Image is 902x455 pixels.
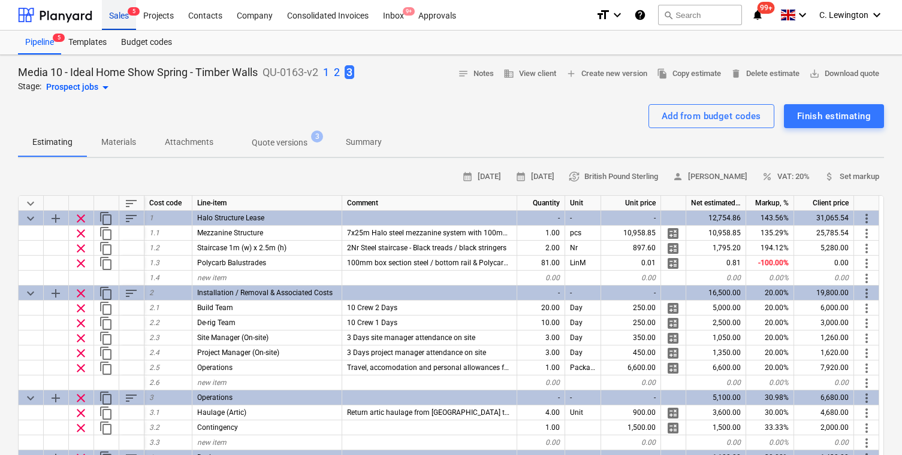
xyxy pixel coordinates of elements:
span: Remove row [74,256,88,271]
p: QU-0163-v2 [263,65,318,80]
div: 0.00% [746,271,794,286]
span: Manage detailed breakdown for the row [666,316,680,330]
span: VAT: 20% [762,170,810,184]
button: [PERSON_NAME] [668,168,752,186]
div: Templates [61,31,114,54]
div: 0.00 [517,271,565,286]
div: 0.00 [517,375,565,390]
span: Duplicate category [99,391,113,405]
div: pcs [565,226,601,241]
div: Finish estimating [797,108,871,124]
button: 2 [334,65,340,80]
span: Manage detailed breakdown for the row [666,256,680,271]
div: 3,000.00 [794,316,854,330]
button: View client [499,65,561,83]
div: 1,795.20 [686,241,746,256]
div: 5,280.00 [794,241,854,256]
div: Quantity [517,196,565,211]
span: Notes [458,67,494,81]
div: 20.00% [746,286,794,301]
div: 7,920.00 [794,360,854,375]
button: Create new version [561,65,652,83]
span: 1.2 [149,244,159,252]
p: Quote versions [252,136,307,149]
div: LinM [565,256,601,271]
span: attach_money [824,171,835,182]
p: Summary [346,136,382,148]
span: British Pound Sterling [569,170,658,184]
span: delete [731,68,741,79]
span: Remove row [74,226,88,241]
div: 900.00 [601,405,661,420]
span: View client [503,67,556,81]
span: Sort rows within category [124,391,138,405]
span: Sort rows within category [124,286,138,301]
div: - [517,390,565,405]
div: 1,350.00 [686,345,746,360]
div: 2,500.00 [686,316,746,330]
span: More actions [859,361,874,375]
div: 450.00 [601,345,661,360]
div: Day [565,301,601,316]
iframe: Chat Widget [842,398,902,455]
button: Set markup [819,168,884,186]
span: Duplicate row [99,241,113,256]
button: [DATE] [511,168,559,186]
div: 6,600.00 [686,360,746,375]
span: More actions [859,331,874,345]
p: Materials [101,136,136,148]
div: 10,958.85 [601,226,661,241]
div: 1,620.00 [794,345,854,360]
span: 2.1 [149,304,159,312]
button: VAT: 20% [757,168,814,186]
span: [DATE] [515,170,554,184]
div: Markup, % [746,196,794,211]
div: 0.00 [601,435,661,450]
div: Line-item [192,196,342,211]
div: Pipeline [18,31,61,54]
span: 99+ [758,2,775,14]
span: C. Lewington [819,10,868,20]
span: new item [197,438,227,447]
div: 1.00 [517,226,565,241]
span: add [566,68,577,79]
span: More actions [859,286,874,301]
div: 3.00 [517,330,565,345]
div: 1,260.00 [794,330,854,345]
div: 12,754.86 [686,211,746,226]
span: Duplicate category [99,286,113,301]
div: Comment [342,196,517,211]
div: 33.33% [746,420,794,435]
div: 2,000.00 [794,420,854,435]
span: 7x25m Halo steel mezzanine system with 100mm columns. Inclusive of 21mm Floorboards to mezzanine [347,229,690,237]
div: 5,000.00 [686,301,746,316]
span: Remove row [74,241,88,256]
span: 10 Crew 1 Days [347,318,397,327]
span: Remove row [74,301,88,316]
span: 2.3 [149,333,159,342]
div: 30.98% [746,390,794,405]
span: [PERSON_NAME] [672,170,747,184]
span: Duplicate row [99,256,113,271]
span: Copy estimate [657,67,721,81]
span: 3.3 [149,438,159,447]
div: 0.00 [686,271,746,286]
span: Duplicate row [99,316,113,330]
span: 3 [149,393,153,402]
span: Remove row [74,406,88,420]
span: Duplicate row [99,421,113,435]
span: More actions [859,301,874,316]
div: 4,680.00 [794,405,854,420]
i: keyboard_arrow_down [610,8,625,22]
div: 0.00 [601,375,661,390]
div: 16,500.00 [686,286,746,301]
span: Return artic haulage from Shrewsbury to Excel Centre [347,408,580,417]
span: Halo Structure Lease [197,214,264,222]
span: Add sub category to row [49,286,63,301]
div: Prospect jobs [46,80,113,95]
span: calendar_month [462,171,473,182]
span: 1.4 [149,274,159,282]
div: Cost code [144,196,192,211]
p: Stage: [18,80,41,95]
